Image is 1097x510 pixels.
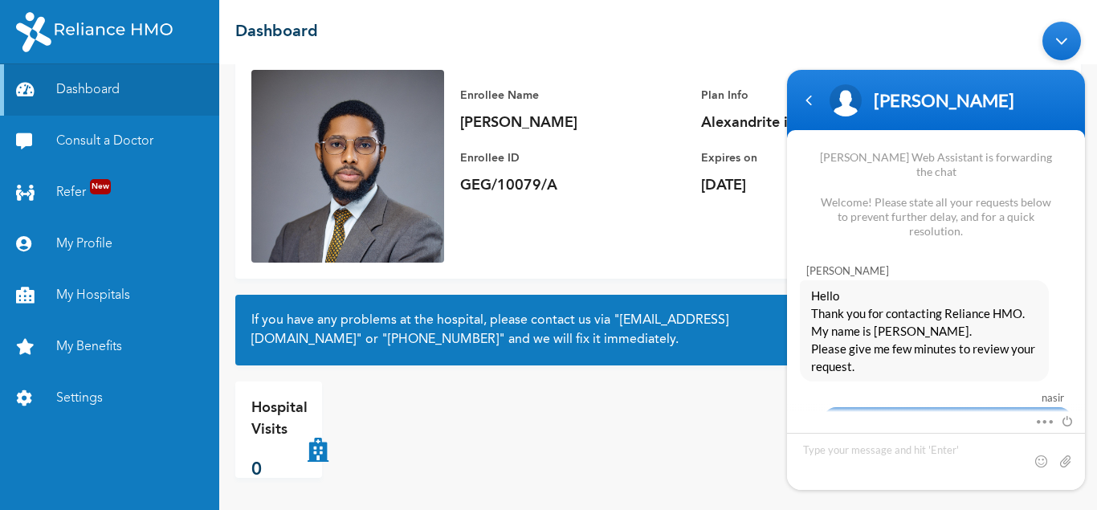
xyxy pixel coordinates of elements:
[381,333,505,346] a: "[PHONE_NUMBER]"
[701,86,926,105] p: Plan Info
[251,70,444,263] img: Enrollee
[251,398,308,441] p: Hospital Visits
[251,311,1065,349] h2: If you have any problems at the hospital, please contact us via or and we will fix it immediately.
[460,113,685,133] p: [PERSON_NAME]
[235,20,318,44] h2: Dashboard
[701,176,926,195] p: [DATE]
[701,149,926,168] p: Expires on
[460,86,685,105] p: Enrollee Name
[460,149,685,168] p: Enrollee ID
[16,12,173,52] img: RelianceHMO's Logo
[90,179,111,194] span: New
[251,457,308,483] p: 0
[779,14,1093,498] iframe: SalesIQ Chatwindow
[460,176,685,195] p: GEG/10079/A
[701,113,926,133] p: Alexandrite individual plan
